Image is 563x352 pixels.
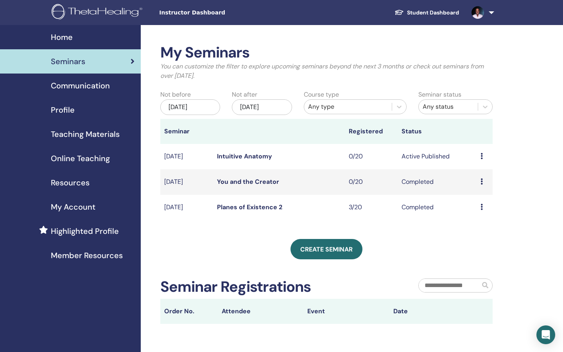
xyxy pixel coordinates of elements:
th: Registered [345,119,398,144]
span: Profile [51,104,75,116]
a: Student Dashboard [388,5,465,20]
h2: My Seminars [160,44,493,62]
th: Status [398,119,477,144]
span: Communication [51,80,110,92]
p: You can customize the filter to explore upcoming seminars beyond the next 3 months or check out s... [160,62,493,81]
th: Order No. [160,299,218,324]
img: graduation-cap-white.svg [394,9,404,16]
div: Any type [308,102,388,111]
td: 0/20 [345,144,398,169]
td: 3/20 [345,195,398,220]
h2: Seminar Registrations [160,278,311,296]
a: Intuitive Anatomy [217,152,272,160]
img: default.jpg [472,6,484,19]
td: Completed [398,169,477,195]
td: [DATE] [160,144,213,169]
label: Not before [160,90,191,99]
th: Event [303,299,389,324]
span: Member Resources [51,250,123,261]
a: Planes of Existence 2 [217,203,282,211]
td: 0/20 [345,169,398,195]
span: Instructor Dashboard [159,9,276,17]
label: Seminar status [418,90,461,99]
span: Seminars [51,56,85,67]
th: Seminar [160,119,213,144]
span: Create seminar [300,245,353,253]
span: Online Teaching [51,153,110,164]
label: Not after [232,90,257,99]
img: logo.png [52,4,145,22]
td: Completed [398,195,477,220]
a: Create seminar [290,239,362,259]
span: Teaching Materials [51,128,120,140]
span: Home [51,31,73,43]
td: Active Published [398,144,477,169]
td: [DATE] [160,195,213,220]
th: Attendee [218,299,304,324]
label: Course type [304,90,339,99]
div: Any status [423,102,474,111]
span: My Account [51,201,95,213]
a: You and the Creator [217,178,279,186]
span: Highlighted Profile [51,225,119,237]
div: [DATE] [232,99,292,115]
div: [DATE] [160,99,220,115]
th: Date [389,299,475,324]
td: [DATE] [160,169,213,195]
div: Open Intercom Messenger [536,325,555,344]
span: Resources [51,177,90,189]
